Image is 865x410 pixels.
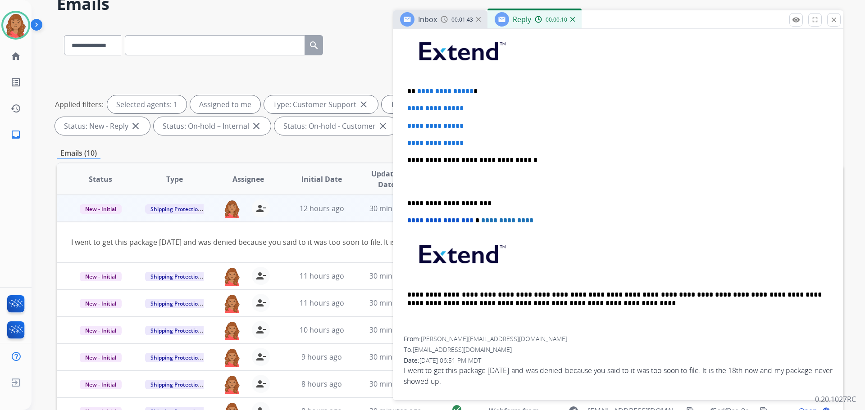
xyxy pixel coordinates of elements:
[80,299,122,308] span: New - Initial
[382,95,500,113] div: Type: Shipping Protection
[80,326,122,335] span: New - Initial
[300,325,344,335] span: 10 hours ago
[413,345,512,354] span: [EMAIL_ADDRESS][DOMAIN_NAME]
[301,352,342,362] span: 9 hours ago
[80,272,122,281] span: New - Initial
[223,199,241,218] img: agent-avatar
[811,16,819,24] mat-icon: fullscreen
[255,270,266,281] mat-icon: person_remove
[369,352,422,362] span: 30 minutes ago
[404,334,833,343] div: From:
[223,294,241,313] img: agent-avatar
[369,379,422,389] span: 30 minutes ago
[3,13,28,38] img: avatar
[10,77,21,88] mat-icon: list_alt
[145,272,207,281] span: Shipping Protection
[223,375,241,394] img: agent-avatar
[255,351,266,362] mat-icon: person_remove
[404,356,833,365] div: Date:
[223,267,241,286] img: agent-avatar
[107,95,187,113] div: Selected agents: 1
[145,326,207,335] span: Shipping Protection
[130,121,141,131] mat-icon: close
[223,348,241,367] img: agent-avatar
[300,203,344,213] span: 12 hours ago
[300,271,344,281] span: 11 hours ago
[815,394,856,405] p: 0.20.1027RC
[301,379,342,389] span: 8 hours ago
[274,117,397,135] div: Status: On-hold - Customer
[369,203,422,213] span: 30 minutes ago
[255,378,266,389] mat-icon: person_remove
[309,40,319,51] mat-icon: search
[145,299,207,308] span: Shipping Protection
[301,174,342,185] span: Initial Date
[10,51,21,62] mat-icon: home
[255,297,266,308] mat-icon: person_remove
[419,356,481,365] span: [DATE] 06:51 PM MDT
[57,148,100,159] p: Emails (10)
[80,380,122,389] span: New - Initial
[145,380,207,389] span: Shipping Protection
[255,324,266,335] mat-icon: person_remove
[546,16,567,23] span: 00:00:10
[80,353,122,362] span: New - Initial
[255,203,266,214] mat-icon: person_remove
[154,117,271,135] div: Status: On-hold – Internal
[513,14,531,24] span: Reply
[404,365,833,387] span: I went to get this package [DATE] and was denied because you said to it was too soon to file. It ...
[10,129,21,140] mat-icon: inbox
[358,99,369,110] mat-icon: close
[418,14,437,24] span: Inbox
[264,95,378,113] div: Type: Customer Support
[166,174,183,185] span: Type
[369,271,422,281] span: 30 minutes ago
[55,117,150,135] div: Status: New - Reply
[223,321,241,340] img: agent-avatar
[369,298,422,308] span: 30 minutes ago
[251,121,262,131] mat-icon: close
[145,353,207,362] span: Shipping Protection
[792,16,800,24] mat-icon: remove_red_eye
[369,325,422,335] span: 30 minutes ago
[300,298,344,308] span: 11 hours ago
[190,95,260,113] div: Assigned to me
[55,99,104,110] p: Applied filters:
[89,174,112,185] span: Status
[10,103,21,114] mat-icon: history
[404,345,833,354] div: To:
[366,168,407,190] span: Updated Date
[378,121,388,131] mat-icon: close
[232,174,264,185] span: Assignee
[145,204,207,214] span: Shipping Protection
[80,204,122,214] span: New - Initial
[421,334,567,343] span: [PERSON_NAME][EMAIL_ADDRESS][DOMAIN_NAME]
[71,237,682,248] div: I went to get this package [DATE] and was denied because you said to it was too soon to file. It ...
[830,16,838,24] mat-icon: close
[451,16,473,23] span: 00:01:43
